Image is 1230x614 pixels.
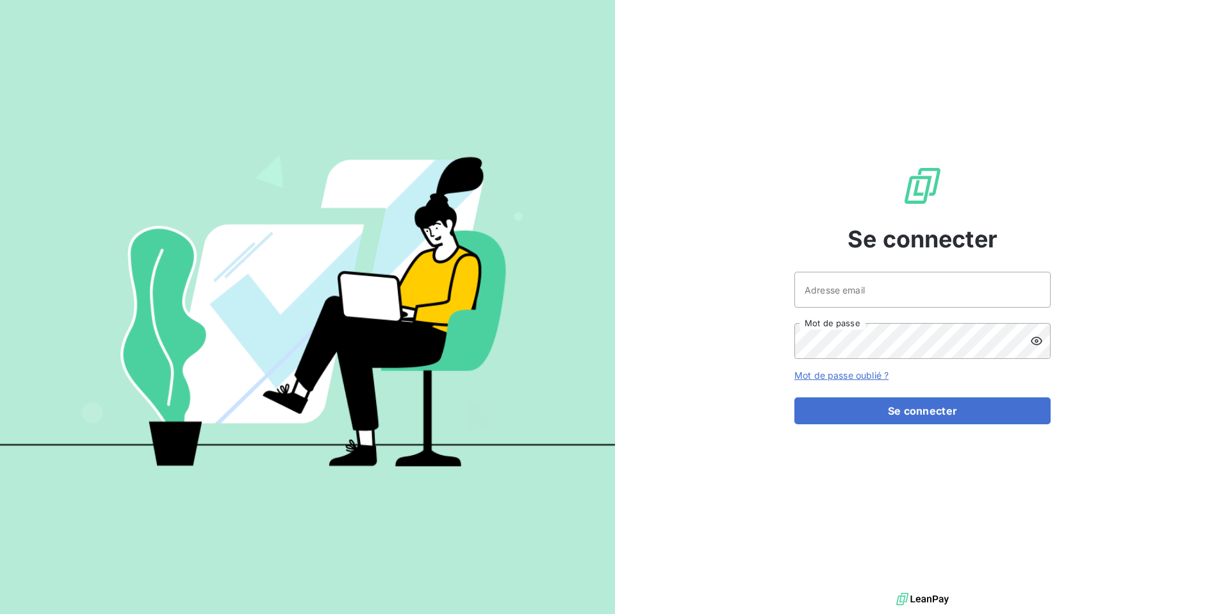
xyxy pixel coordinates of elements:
[794,272,1051,308] input: placeholder
[794,397,1051,424] button: Se connecter
[848,222,997,256] span: Se connecter
[902,165,943,206] img: Logo LeanPay
[794,370,889,381] a: Mot de passe oublié ?
[896,590,949,609] img: logo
